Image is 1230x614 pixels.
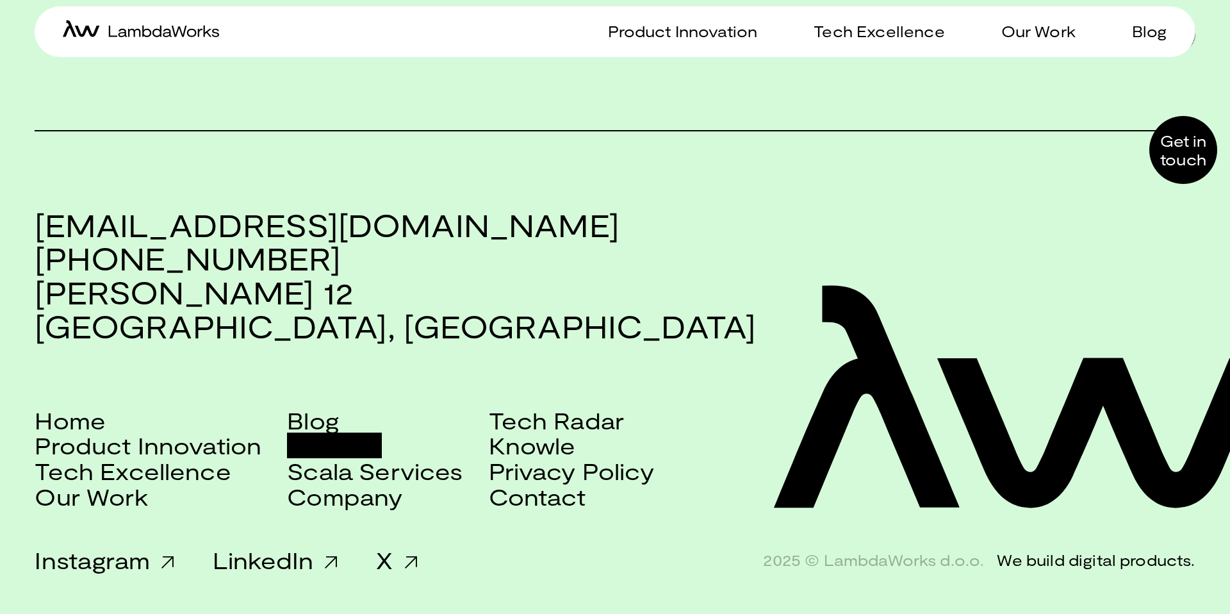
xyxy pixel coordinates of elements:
a: Knowle [489,433,576,458]
a: Blog [1117,22,1167,40]
a: Instagram [35,546,174,574]
span: 2025 © LambdaWorks d.o.o. [763,551,984,570]
a: Tech Excellence [798,22,944,40]
a: Our Work [986,22,1076,40]
div: We build digital products. [997,551,1195,570]
a: Scala Services [287,458,463,484]
p: Product Innovation [608,22,757,40]
a: LinkedIn [213,546,338,574]
a: X [376,546,417,574]
a: Company [287,484,402,510]
a: Blog [287,408,339,433]
a: home-icon [63,20,219,42]
p: Tech Excellence [814,22,944,40]
a: Our Work [35,484,147,510]
a: Product Innovation [593,22,757,40]
p: Blog [1132,22,1167,40]
a: Tech Excellence [35,458,231,484]
a: Tech Radar [489,408,625,433]
p: Our Work [1001,22,1076,40]
a: Privacy Policy [489,458,654,484]
h3: [EMAIL_ADDRESS][DOMAIN_NAME] [PHONE_NUMBER] [PERSON_NAME] 12 [GEOGRAPHIC_DATA], [GEOGRAPHIC_DATA] [35,208,1195,344]
a: Contact [489,484,586,510]
a: Home [35,408,106,433]
a: Product Innovation [35,433,261,458]
a: Careers [287,433,382,458]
